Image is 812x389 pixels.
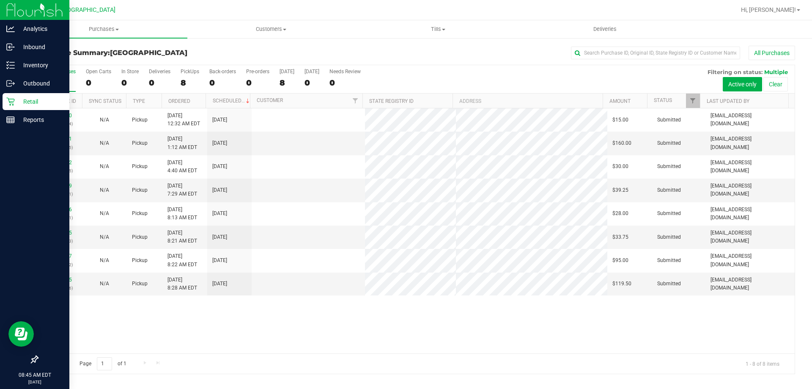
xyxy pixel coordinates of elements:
a: State Registry ID [369,98,414,104]
span: Pickup [132,186,148,194]
span: Submitted [657,116,681,124]
button: N/A [100,139,109,147]
span: $39.25 [612,186,628,194]
span: Submitted [657,210,681,218]
div: In Store [121,69,139,74]
span: Pickup [132,280,148,288]
span: Submitted [657,233,681,241]
p: [DATE] [4,379,66,385]
input: 1 [97,357,112,370]
p: Inbound [15,42,66,52]
span: Page of 1 [72,357,133,370]
a: 11992286 [48,207,72,212]
span: [DATE] [212,257,227,265]
div: Pre-orders [246,69,269,74]
h3: Purchase Summary: [37,49,290,57]
a: Filter [686,94,700,108]
span: Not Applicable [100,187,109,193]
span: [DATE] [212,163,227,171]
span: Tills [355,25,521,33]
div: [DATE] [280,69,294,74]
span: [GEOGRAPHIC_DATA] [110,49,187,57]
span: $119.50 [612,280,631,288]
button: Active only [723,77,762,91]
a: 11992307 [48,253,72,259]
div: Back-orders [209,69,236,74]
a: Amount [609,98,631,104]
span: [EMAIL_ADDRESS][DOMAIN_NAME] [710,206,790,222]
span: [DATE] [212,116,227,124]
a: 11992315 [48,277,72,283]
p: Analytics [15,24,66,34]
button: N/A [100,116,109,124]
span: [DATE] 7:29 AM EDT [167,182,197,198]
span: Submitted [657,280,681,288]
span: [DATE] [212,139,227,147]
a: Deliveries [521,20,689,38]
span: $33.75 [612,233,628,241]
div: 0 [86,78,111,88]
span: Filtering on status: [708,69,763,75]
span: [DATE] 8:28 AM EDT [167,276,197,292]
span: Hi, [PERSON_NAME]! [741,6,796,13]
span: 1 - 8 of 8 items [739,357,786,370]
span: [EMAIL_ADDRESS][DOMAIN_NAME] [710,182,790,198]
a: Filter [348,94,362,108]
a: Scheduled [213,98,251,104]
span: $30.00 [612,163,628,171]
p: Inventory [15,60,66,70]
inline-svg: Reports [6,116,15,124]
span: [EMAIL_ADDRESS][DOMAIN_NAME] [710,112,790,128]
a: Customers [187,20,354,38]
div: 8 [181,78,199,88]
inline-svg: Analytics [6,25,15,33]
span: [DATE] [212,233,227,241]
span: Pickup [132,257,148,265]
span: [DATE] 8:21 AM EDT [167,229,197,245]
span: Pickup [132,233,148,241]
span: [DATE] 4:40 AM EDT [167,159,197,175]
input: Search Purchase ID, Original ID, State Registry ID or Customer Name... [571,47,740,59]
span: Pickup [132,163,148,171]
a: Status [654,97,672,103]
span: [DATE] 12:32 AM EDT [167,112,200,128]
span: [DATE] [212,280,227,288]
span: Submitted [657,186,681,194]
div: Needs Review [329,69,361,74]
button: N/A [100,257,109,265]
span: [DATE] 8:13 AM EDT [167,206,197,222]
span: Customers [188,25,354,33]
span: $160.00 [612,139,631,147]
button: N/A [100,233,109,241]
button: All Purchases [749,46,795,60]
span: Submitted [657,257,681,265]
span: Pickup [132,116,148,124]
a: 11992229 [48,183,72,189]
div: 0 [246,78,269,88]
a: Customer [257,97,283,103]
p: Retail [15,97,66,107]
inline-svg: Inventory [6,61,15,69]
button: N/A [100,280,109,288]
a: 11992152 [48,160,72,166]
div: 0 [329,78,361,88]
button: Clear [763,77,788,91]
a: 11992120 [48,113,72,119]
span: Not Applicable [100,281,109,287]
span: [EMAIL_ADDRESS][DOMAIN_NAME] [710,229,790,245]
span: [EMAIL_ADDRESS][DOMAIN_NAME] [710,135,790,151]
span: [EMAIL_ADDRESS][DOMAIN_NAME] [710,159,790,175]
div: Open Carts [86,69,111,74]
span: [DATE] 8:22 AM EDT [167,252,197,268]
span: [DATE] [212,210,227,218]
div: 0 [121,78,139,88]
div: 0 [209,78,236,88]
iframe: Resource center [8,321,34,347]
a: Purchases [20,20,187,38]
p: Reports [15,115,66,125]
button: N/A [100,186,109,194]
span: Not Applicable [100,257,109,263]
span: Purchases [20,25,187,33]
span: [GEOGRAPHIC_DATA] [58,6,115,14]
button: N/A [100,210,109,218]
